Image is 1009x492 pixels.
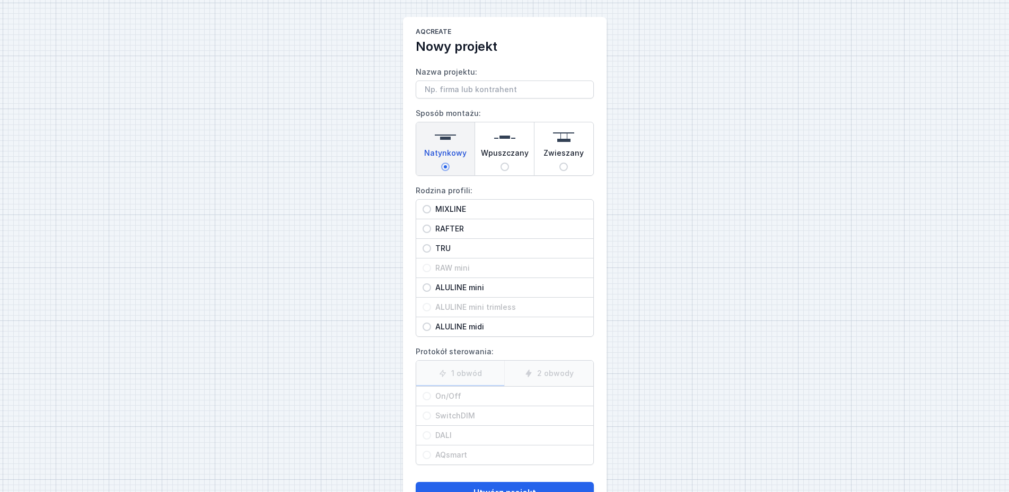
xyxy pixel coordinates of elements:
[423,323,431,331] input: ALULINE midi
[424,148,467,163] span: Natynkowy
[416,182,594,337] label: Rodzina profili:
[431,204,587,214] span: MIXLINE
[431,223,587,234] span: RAFTER
[416,105,594,176] label: Sposób montażu:
[431,282,587,293] span: ALULINE mini
[553,127,574,148] img: suspended.svg
[441,163,450,171] input: Natynkowy
[416,28,594,38] h1: AQcreate
[416,343,594,465] label: Protokół sterowania:
[423,283,431,292] input: ALULINE mini
[501,163,509,171] input: Wpuszczany
[416,64,594,99] label: Nazwa projektu:
[494,127,515,148] img: recessed.svg
[481,148,529,163] span: Wpuszczany
[423,205,431,213] input: MIXLINE
[431,243,587,254] span: TRU
[559,163,568,171] input: Zwieszany
[431,321,587,332] span: ALULINE midi
[423,244,431,253] input: TRU
[543,148,584,163] span: Zwieszany
[416,38,594,55] h2: Nowy projekt
[435,127,456,148] img: surface.svg
[416,80,594,99] input: Nazwa projektu:
[423,225,431,233] input: RAFTER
